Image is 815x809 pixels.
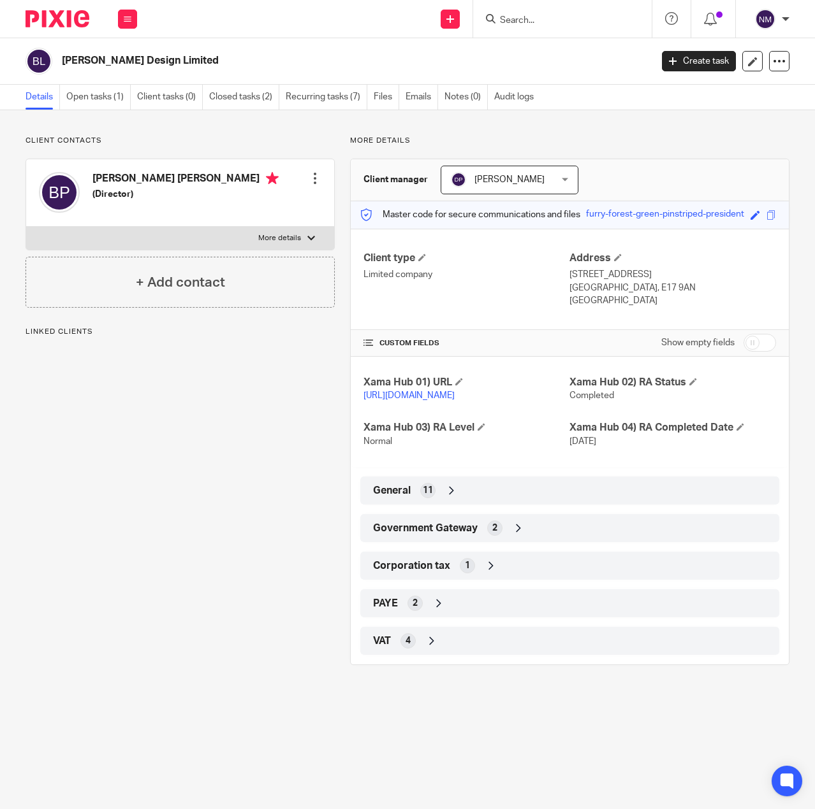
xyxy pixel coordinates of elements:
[451,172,466,187] img: svg%3E
[92,172,279,188] h4: [PERSON_NAME] [PERSON_NAME]
[137,85,203,110] a: Client tasks (0)
[136,273,225,292] h4: + Add contact
[569,252,776,265] h4: Address
[492,522,497,534] span: 2
[569,282,776,294] p: [GEOGRAPHIC_DATA], E17 9AN
[569,437,596,446] span: [DATE]
[26,48,52,75] img: svg%3E
[26,85,60,110] a: Details
[662,51,736,71] a: Create task
[26,10,89,27] img: Pixie
[569,268,776,281] p: [STREET_ADDRESS]
[465,559,470,572] span: 1
[569,421,776,434] h4: Xama Hub 04) RA Completed Date
[62,54,527,68] h2: [PERSON_NAME] Design Limited
[373,484,411,498] span: General
[26,136,335,146] p: Client contacts
[363,437,392,446] span: Normal
[586,208,744,222] div: furry-forest-green-pinstriped-president
[755,9,775,29] img: svg%3E
[363,173,428,186] h3: Client manager
[258,233,301,243] p: More details
[474,175,545,184] span: [PERSON_NAME]
[350,136,789,146] p: More details
[374,85,399,110] a: Files
[360,208,580,221] p: Master code for secure communications and files
[423,484,433,497] span: 11
[363,268,570,281] p: Limited company
[373,634,391,648] span: VAT
[363,391,455,400] a: [URL][DOMAIN_NAME]
[373,597,398,610] span: PAYE
[373,522,478,535] span: Government Gateway
[569,376,776,389] h4: Xama Hub 02) RA Status
[363,376,570,389] h4: Xama Hub 01) URL
[363,421,570,434] h4: Xama Hub 03) RA Level
[209,85,279,110] a: Closed tasks (2)
[66,85,131,110] a: Open tasks (1)
[266,172,279,185] i: Primary
[363,252,570,265] h4: Client type
[363,338,570,348] h4: CUSTOM FIELDS
[569,391,614,400] span: Completed
[494,85,540,110] a: Audit logs
[406,634,411,647] span: 4
[26,327,335,337] p: Linked clients
[406,85,438,110] a: Emails
[444,85,488,110] a: Notes (0)
[499,15,613,27] input: Search
[373,559,450,573] span: Corporation tax
[39,172,80,213] img: svg%3E
[92,188,279,201] h5: (Director)
[661,336,735,349] label: Show empty fields
[286,85,367,110] a: Recurring tasks (7)
[413,597,418,610] span: 2
[569,294,776,307] p: [GEOGRAPHIC_DATA]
